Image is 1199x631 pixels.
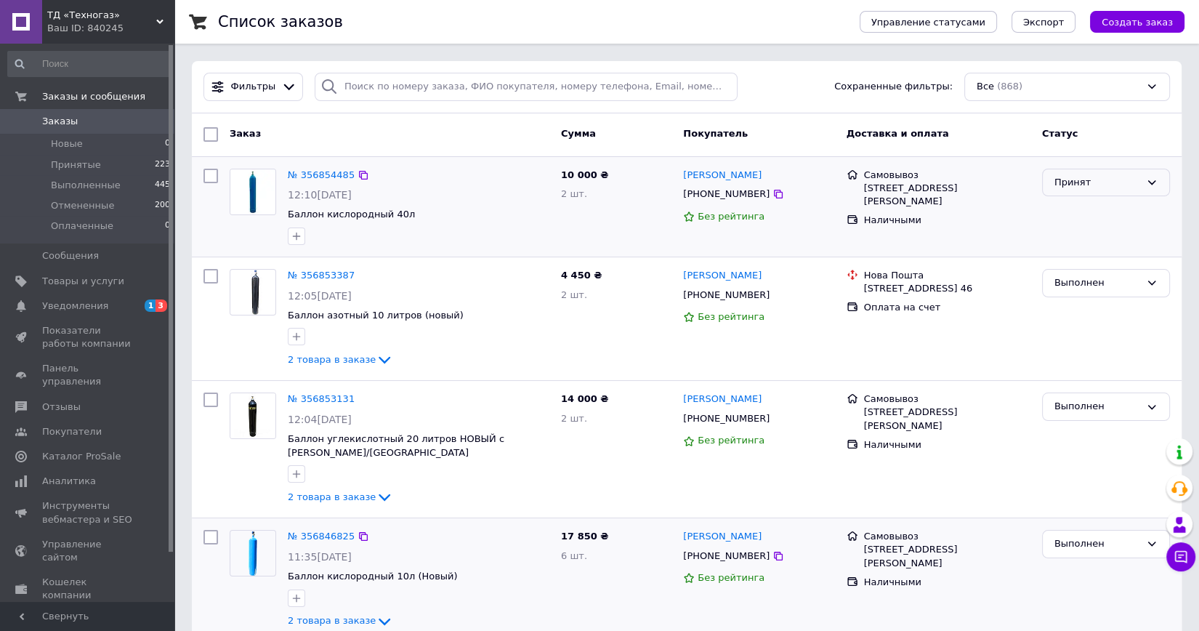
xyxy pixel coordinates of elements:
[155,158,170,172] span: 223
[288,531,355,542] a: № 356846825
[288,491,393,502] a: 2 товара в заказе
[1042,128,1078,139] span: Статус
[698,211,764,222] span: Без рейтинга
[288,491,376,502] span: 2 товара в заказе
[683,128,748,139] span: Покупатель
[1054,276,1140,291] div: Выполнен
[51,158,101,172] span: Принятые
[42,300,108,313] span: Уведомления
[288,615,393,626] a: 2 товара в заказе
[51,220,113,233] span: Оплаченные
[561,289,587,300] span: 2 шт.
[288,354,393,365] a: 2 товара в заказе
[288,169,355,180] a: № 356854485
[42,90,145,103] span: Заказы и сообщения
[561,531,608,542] span: 17 850 ₴
[847,128,949,139] span: Доставка и оплата
[156,300,167,312] span: 3
[230,393,275,438] img: Фото товару
[230,530,276,576] a: Фото товару
[288,209,415,220] a: Баллон кислородный 40л
[680,409,772,428] div: [PHONE_NUMBER]
[561,413,587,424] span: 2 шт.
[997,81,1022,92] span: (868)
[240,270,266,315] img: Фото товару
[864,438,1030,451] div: Наличными
[1102,17,1173,28] span: Создать заказ
[230,169,276,215] a: Фото товару
[288,414,352,425] span: 12:04[DATE]
[698,311,764,322] span: Без рейтинга
[864,406,1030,432] div: [STREET_ADDRESS][PERSON_NAME]
[288,189,352,201] span: 12:10[DATE]
[680,185,772,204] div: [PHONE_NUMBER]
[1075,16,1184,27] a: Создать заказ
[561,550,587,561] span: 6 шт.
[288,393,355,404] a: № 356853131
[288,433,504,458] span: Баллон углекислотный 20 литров НОВЫЙ с [PERSON_NAME]/[GEOGRAPHIC_DATA]
[288,270,355,281] a: № 356853387
[864,576,1030,589] div: Наличными
[1054,399,1140,414] div: Выполнен
[7,51,171,77] input: Поиск
[1012,11,1075,33] button: Экспорт
[155,179,170,192] span: 445
[288,290,352,302] span: 12:05[DATE]
[561,393,608,404] span: 14 000 ₴
[860,11,997,33] button: Управление статусами
[42,324,134,350] span: Показатели работы компании
[864,182,1030,208] div: [STREET_ADDRESS][PERSON_NAME]
[1054,175,1140,190] div: Принят
[42,362,134,388] span: Панель управления
[288,615,376,626] span: 2 товара в заказе
[42,475,96,488] span: Аналитика
[42,401,81,414] span: Отзывы
[51,179,121,192] span: Выполненные
[155,199,170,212] span: 200
[561,188,587,199] span: 2 шт.
[288,551,352,563] span: 11:35[DATE]
[864,169,1030,182] div: Самовывоз
[683,169,762,182] a: [PERSON_NAME]
[864,530,1030,543] div: Самовывоз
[1054,536,1140,552] div: Выполнен
[315,73,738,101] input: Поиск по номеру заказа, ФИО покупателя, номеру телефона, Email, номеру накладной
[47,22,174,35] div: Ваш ID: 840245
[42,576,134,602] span: Кошелек компании
[864,393,1030,406] div: Самовывоз
[42,450,121,463] span: Каталог ProSale
[1023,17,1064,28] span: Экспорт
[288,571,458,582] a: Баллон кислородный 10л (Новый)
[698,572,764,583] span: Без рейтинга
[698,435,764,446] span: Без рейтинга
[42,425,102,438] span: Покупатели
[42,115,78,128] span: Заказы
[288,354,376,365] span: 2 товара в заказе
[834,80,953,94] span: Сохраненные фильтры:
[42,538,134,564] span: Управление сайтом
[1166,542,1195,571] button: Чат с покупателем
[864,282,1030,295] div: [STREET_ADDRESS] 46
[680,547,772,566] div: [PHONE_NUMBER]
[977,80,994,94] span: Все
[683,530,762,544] a: [PERSON_NAME]
[230,128,261,139] span: Заказ
[240,531,266,576] img: Фото товару
[864,543,1030,569] div: [STREET_ADDRESS][PERSON_NAME]
[47,9,156,22] span: ТД «Техногаз»
[165,137,170,150] span: 0
[230,269,276,315] a: Фото товару
[864,269,1030,282] div: Нова Пошта
[231,80,276,94] span: Фильтры
[561,169,608,180] span: 10 000 ₴
[51,137,83,150] span: Новые
[42,499,134,526] span: Инструменты вебмастера и SEO
[42,275,124,288] span: Товары и услуги
[864,214,1030,227] div: Наличными
[288,310,464,321] a: Баллон азотный 10 литров (новый)
[683,393,762,406] a: [PERSON_NAME]
[561,128,596,139] span: Сумма
[145,300,156,312] span: 1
